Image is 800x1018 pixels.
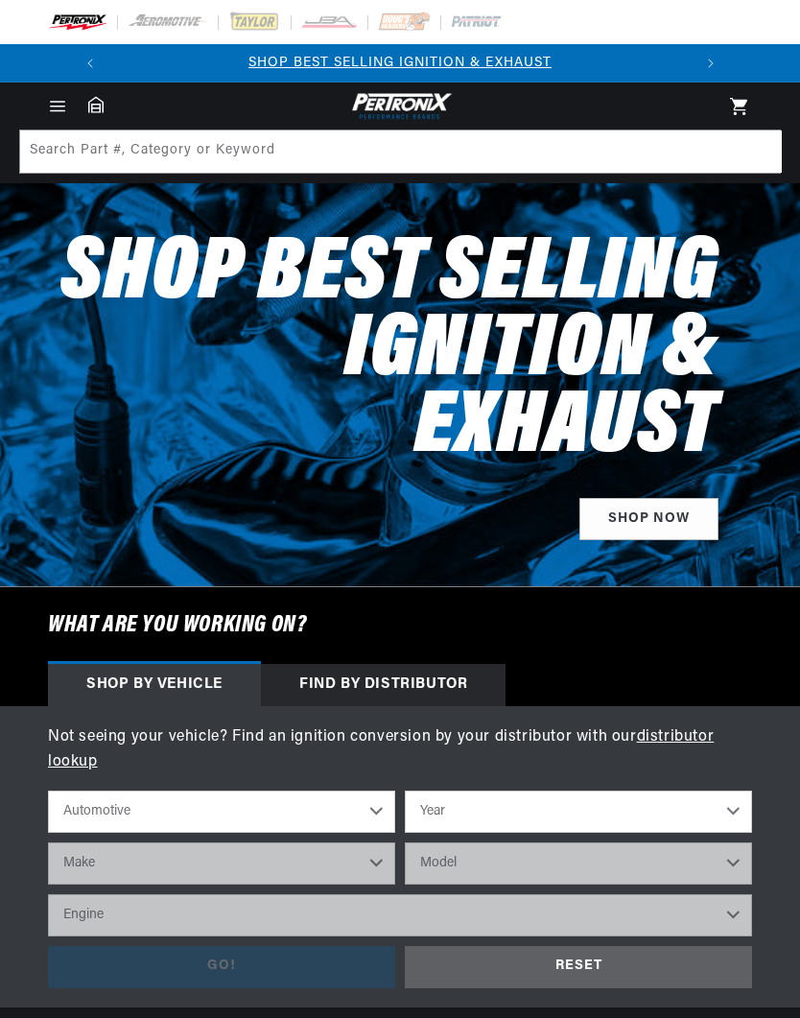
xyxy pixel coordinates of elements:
[248,56,552,70] a: SHOP BEST SELLING IGNITION & EXHAUST
[48,894,752,936] select: Engine
[36,96,79,117] summary: Menu
[88,96,104,113] a: Garage: 0 item(s)
[71,44,109,83] button: Translation missing: en.sections.announcements.previous_announcement
[405,842,752,885] select: Model
[48,729,714,769] a: distributor lookup
[48,791,395,833] select: Ride Type
[109,53,692,74] div: Announcement
[48,725,752,774] p: Not seeing your vehicle? Find an ignition conversion by your distributor with our
[347,90,453,122] img: Pertronix
[48,842,395,885] select: Make
[405,946,752,989] div: RESET
[20,130,782,173] input: Search Part #, Category or Keyword
[405,791,752,833] select: Year
[692,44,730,83] button: Translation missing: en.sections.announcements.next_announcement
[109,53,692,74] div: 1 of 2
[261,664,506,706] div: Find by Distributor
[48,664,261,706] div: Shop by vehicle
[579,498,718,541] a: SHOP NOW
[48,237,718,467] h2: Shop Best Selling Ignition & Exhaust
[738,130,780,173] button: Search Part #, Category or Keyword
